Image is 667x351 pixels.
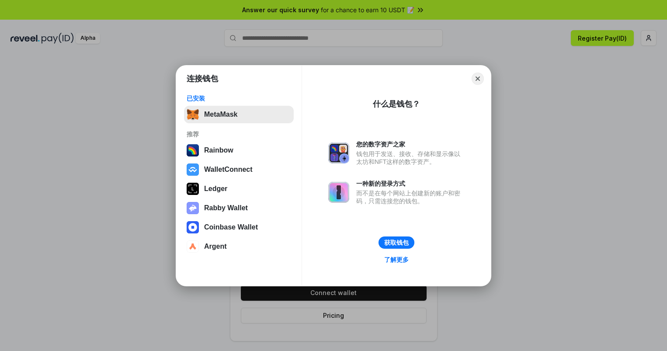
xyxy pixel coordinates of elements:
button: WalletConnect [184,161,294,178]
button: Close [472,73,484,85]
img: svg+xml,%3Csvg%20width%3D%2228%22%20height%3D%2228%22%20viewBox%3D%220%200%2028%2028%22%20fill%3D... [187,163,199,176]
div: 获取钱包 [384,239,409,247]
div: Coinbase Wallet [204,223,258,231]
img: svg+xml,%3Csvg%20xmlns%3D%22http%3A%2F%2Fwww.w3.org%2F2000%2Fsvg%22%20fill%3D%22none%22%20viewBox... [328,142,349,163]
div: 推荐 [187,130,291,138]
div: Rabby Wallet [204,204,248,212]
div: Rainbow [204,146,233,154]
button: Ledger [184,180,294,198]
div: 了解更多 [384,256,409,264]
button: 获取钱包 [379,236,414,249]
img: svg+xml,%3Csvg%20xmlns%3D%22http%3A%2F%2Fwww.w3.org%2F2000%2Fsvg%22%20fill%3D%22none%22%20viewBox... [187,202,199,214]
h1: 连接钱包 [187,73,218,84]
button: Coinbase Wallet [184,219,294,236]
button: Rabby Wallet [184,199,294,217]
button: Argent [184,238,294,255]
button: Rainbow [184,142,294,159]
img: svg+xml,%3Csvg%20xmlns%3D%22http%3A%2F%2Fwww.w3.org%2F2000%2Fsvg%22%20fill%3D%22none%22%20viewBox... [328,182,349,203]
div: Ledger [204,185,227,193]
div: 已安装 [187,94,291,102]
div: WalletConnect [204,166,253,174]
a: 了解更多 [379,254,414,265]
button: MetaMask [184,106,294,123]
div: 您的数字资产之家 [356,140,465,148]
div: 一种新的登录方式 [356,180,465,188]
div: MetaMask [204,111,237,118]
img: svg+xml,%3Csvg%20width%3D%2228%22%20height%3D%2228%22%20viewBox%3D%220%200%2028%2028%22%20fill%3D... [187,240,199,253]
img: svg+xml,%3Csvg%20fill%3D%22none%22%20height%3D%2233%22%20viewBox%3D%220%200%2035%2033%22%20width%... [187,108,199,121]
img: svg+xml,%3Csvg%20xmlns%3D%22http%3A%2F%2Fwww.w3.org%2F2000%2Fsvg%22%20width%3D%2228%22%20height%3... [187,183,199,195]
div: 钱包用于发送、接收、存储和显示像以太坊和NFT这样的数字资产。 [356,150,465,166]
img: svg+xml,%3Csvg%20width%3D%2228%22%20height%3D%2228%22%20viewBox%3D%220%200%2028%2028%22%20fill%3D... [187,221,199,233]
div: Argent [204,243,227,250]
div: 什么是钱包？ [373,99,420,109]
div: 而不是在每个网站上创建新的账户和密码，只需连接您的钱包。 [356,189,465,205]
img: svg+xml,%3Csvg%20width%3D%22120%22%20height%3D%22120%22%20viewBox%3D%220%200%20120%20120%22%20fil... [187,144,199,156]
